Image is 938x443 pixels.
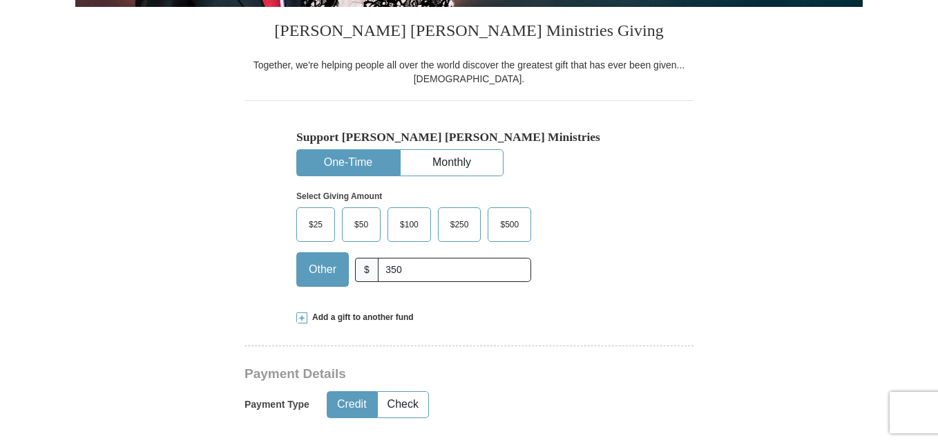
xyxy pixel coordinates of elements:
span: $500 [493,214,526,235]
span: Other [302,259,343,280]
button: Check [378,392,428,417]
h3: [PERSON_NAME] [PERSON_NAME] Ministries Giving [245,7,693,58]
button: One-Time [297,150,399,176]
span: $100 [393,214,425,235]
span: $250 [443,214,476,235]
span: $50 [347,214,375,235]
button: Monthly [401,150,503,176]
span: Add a gift to another fund [307,312,414,323]
h3: Payment Details [245,366,597,382]
span: $25 [302,214,329,235]
h5: Payment Type [245,399,309,411]
input: Other Amount [378,258,531,282]
h5: Support [PERSON_NAME] [PERSON_NAME] Ministries [296,130,642,144]
span: $ [355,258,379,282]
strong: Select Giving Amount [296,191,382,201]
div: Together, we're helping people all over the world discover the greatest gift that has ever been g... [245,58,693,86]
button: Credit [327,392,376,417]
